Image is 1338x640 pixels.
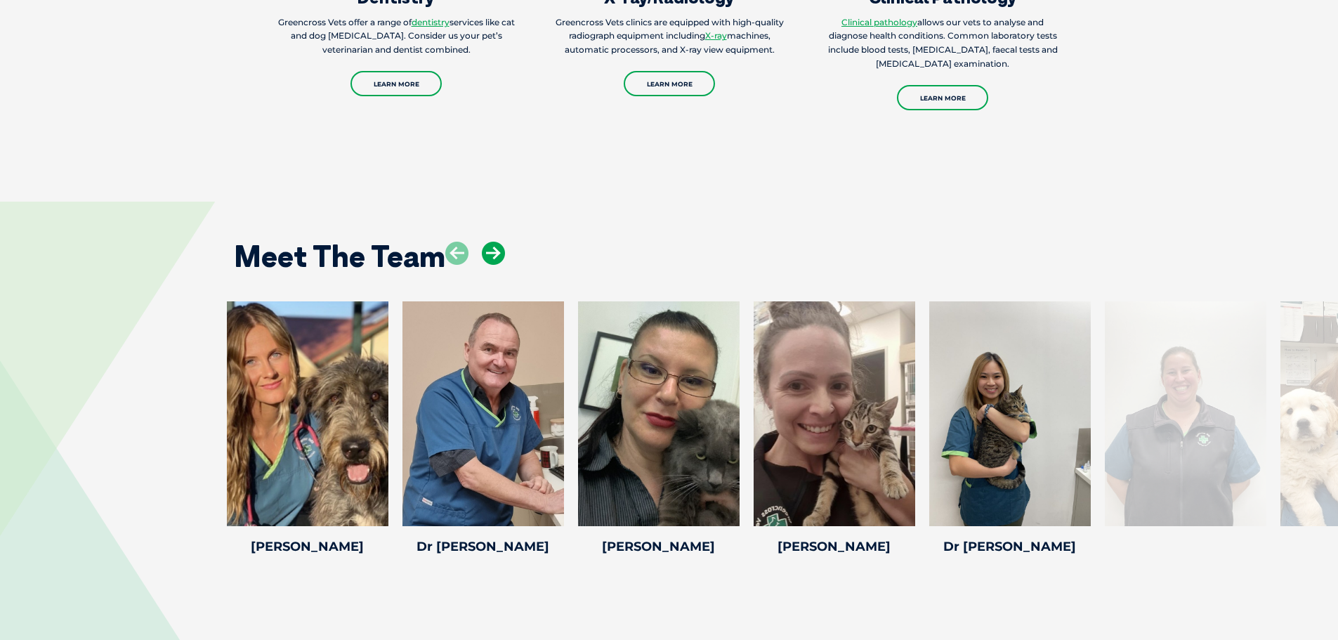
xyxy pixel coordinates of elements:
a: Learn More [624,71,715,96]
h4: Dr [PERSON_NAME] [402,540,564,553]
h4: [PERSON_NAME] [578,540,740,553]
a: dentistry [412,17,450,27]
h4: [PERSON_NAME] [754,540,915,553]
p: allows our vets to analyse and diagnose health conditions. Common laboratory tests include blood ... [822,15,1063,72]
a: Clinical pathology [841,17,917,27]
p: Greencross Vets offer a range of services like cat and dog [MEDICAL_DATA]. Consider us your pet’s... [276,15,517,58]
h2: Meet The Team [234,242,445,271]
p: Greencross Vets clinics are equipped with high-quality radiograph equipment including machines, a... [549,15,790,58]
a: Learn More [350,71,442,96]
h4: Dr [PERSON_NAME] [929,540,1091,553]
h4: [PERSON_NAME] [227,540,388,553]
button: Search [1311,64,1325,78]
a: X-ray [705,30,727,41]
a: Learn More [897,85,988,110]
